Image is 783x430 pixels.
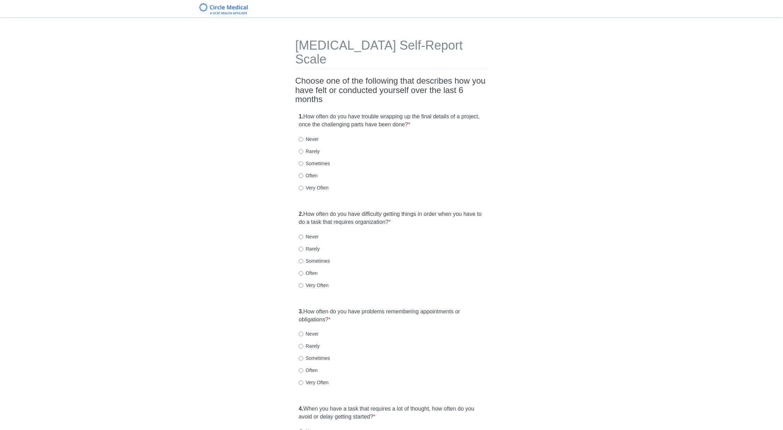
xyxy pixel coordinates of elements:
[299,186,303,190] input: Very Often
[299,332,303,336] input: Never
[299,344,303,348] input: Rarely
[299,233,318,240] label: Never
[299,343,320,349] label: Rarely
[299,330,318,337] label: Never
[299,149,303,154] input: Rarely
[299,270,317,277] label: Often
[299,160,330,167] label: Sometimes
[299,271,303,276] input: Often
[299,245,320,252] label: Rarely
[299,259,303,263] input: Sometimes
[299,308,484,324] label: How often do you have problems remembering appointments or obligations?
[299,406,303,412] strong: 4.
[299,113,303,119] strong: 1.
[199,3,248,14] img: Circle Medical Logo
[299,368,303,373] input: Often
[299,210,484,226] label: How often do you have difficulty getting things in order when you have to do a task that requires...
[299,356,303,361] input: Sometimes
[299,136,318,143] label: Never
[295,76,488,104] h2: Choose one of the following that describes how you have felt or conducted yourself over the last ...
[295,39,488,69] h1: [MEDICAL_DATA] Self-Report Scale
[299,211,303,217] strong: 2.
[299,309,303,314] strong: 3.
[299,184,329,191] label: Very Often
[299,283,303,288] input: Very Often
[299,235,303,239] input: Never
[299,148,320,155] label: Rarely
[299,113,484,129] label: How often do you have trouble wrapping up the final details of a project, once the challenging pa...
[299,161,303,166] input: Sometimes
[299,367,317,374] label: Often
[299,282,329,289] label: Very Often
[299,172,317,179] label: Often
[299,379,329,386] label: Very Often
[299,355,330,362] label: Sometimes
[299,380,303,385] input: Very Often
[299,137,303,142] input: Never
[299,258,330,264] label: Sometimes
[299,174,303,178] input: Often
[299,247,303,251] input: Rarely
[299,405,484,421] label: When you have a task that requires a lot of thought, how often do you avoid or delay getting star...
